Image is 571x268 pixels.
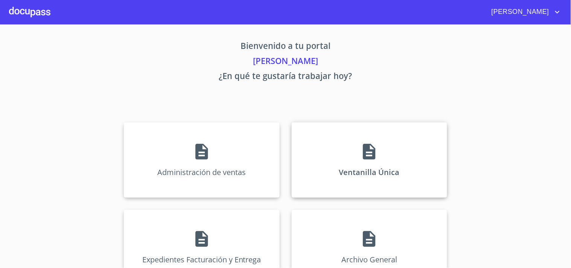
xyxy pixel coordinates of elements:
p: ¿En qué te gustaría trabajar hoy? [54,70,518,85]
p: Administración de ventas [157,167,246,177]
button: account of current user [486,6,562,18]
p: Archivo General [341,254,397,265]
p: Bienvenido a tu portal [54,40,518,55]
p: Expedientes Facturación y Entrega [142,254,261,265]
p: [PERSON_NAME] [54,55,518,70]
span: [PERSON_NAME] [486,6,553,18]
p: Ventanilla Única [339,167,400,177]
